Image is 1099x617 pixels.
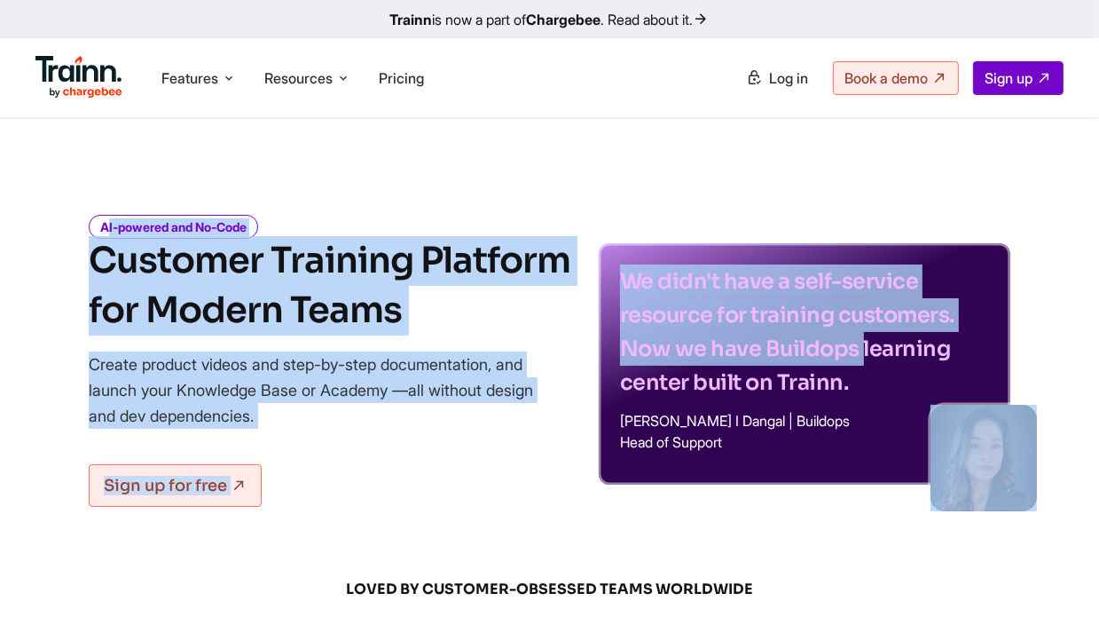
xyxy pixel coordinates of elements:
[930,405,1037,511] img: sabina-buildops.d2e8138.png
[89,215,258,239] i: AI-powered and No-Code
[985,69,1032,87] span: Sign up
[264,68,333,88] span: Resources
[620,414,989,428] p: [PERSON_NAME] I Dangal | Buildops
[379,69,424,87] a: Pricing
[973,61,1064,95] a: Sign up
[833,61,959,95] a: Book a demo
[769,69,808,87] span: Log in
[89,464,262,507] a: Sign up for free
[161,68,218,88] span: Features
[844,69,928,87] span: Book a demo
[735,62,819,94] a: Log in
[124,580,976,599] span: LOVED BY CUSTOMER-OBSESSED TEAMS WORLDWIDE
[620,265,989,399] p: We didn't have a self-service resource for training customers. Now we have Buildops learning cent...
[527,11,601,28] b: Chargebee
[390,11,433,28] b: Trainn
[89,236,570,336] h1: Customer Training Platform for Modern Teams
[620,435,989,449] p: Head of Support
[1010,532,1099,617] iframe: Chat Widget
[89,352,559,429] p: Create product videos and step-by-step documentation, and launch your Knowledge Base or Academy —...
[35,56,122,99] img: Trainn Logo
